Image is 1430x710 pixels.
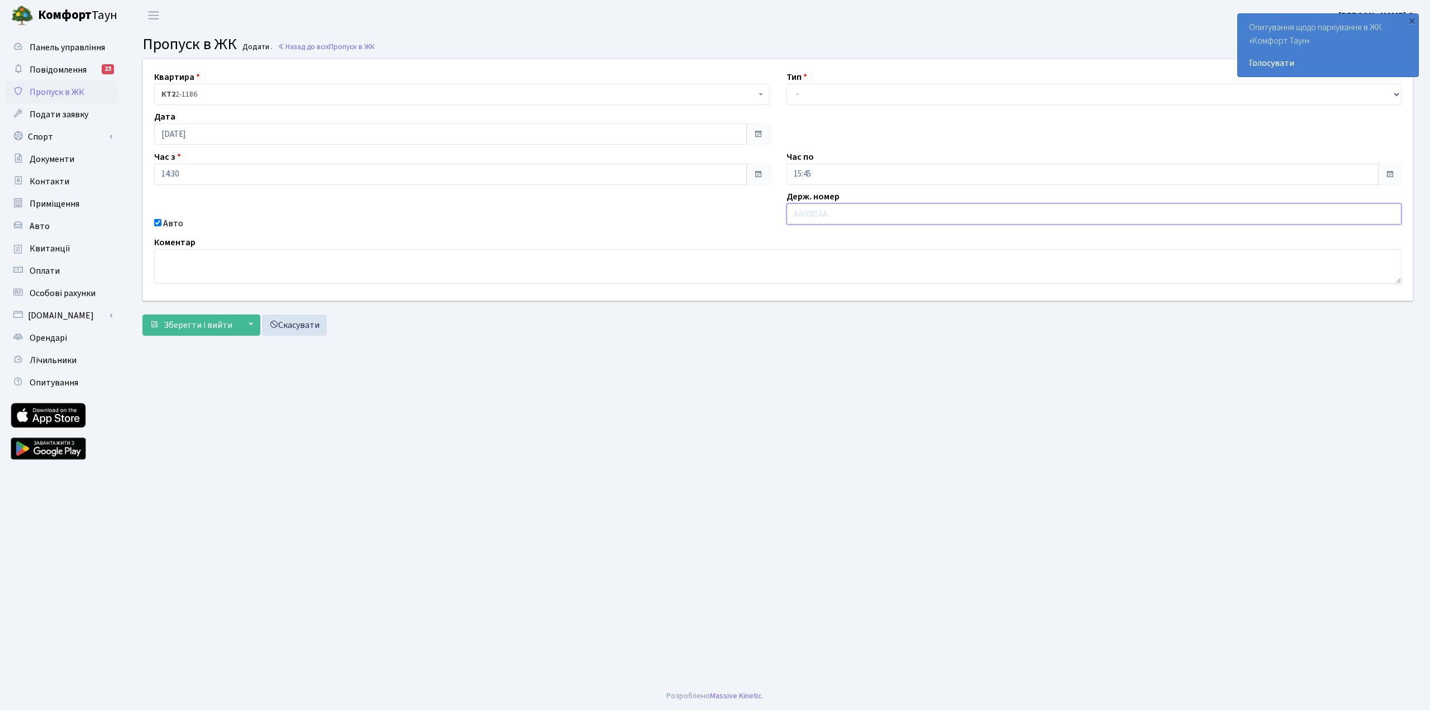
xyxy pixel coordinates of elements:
a: Особові рахунки [6,282,117,304]
label: Час з [154,150,181,164]
div: 23 [102,64,114,74]
a: Повідомлення23 [6,59,117,81]
a: Квитанції [6,237,117,260]
a: Приміщення [6,193,117,215]
b: Комфорт [38,6,92,24]
div: × [1406,15,1417,26]
a: Скасувати [262,315,327,336]
span: Оплати [30,265,60,277]
span: Документи [30,153,74,165]
a: [PERSON_NAME] О. [1338,9,1417,22]
label: Дата [154,110,175,123]
span: Подати заявку [30,108,88,121]
a: Голосувати [1249,56,1407,70]
b: КТ2 [161,89,175,100]
a: Лічильники [6,349,117,371]
a: Опитування [6,371,117,394]
a: Документи [6,148,117,170]
span: Таун [38,6,117,25]
span: Приміщення [30,198,79,210]
a: Оплати [6,260,117,282]
a: Спорт [6,126,117,148]
label: Тип [786,70,807,84]
span: Пропуск в ЖК [142,33,237,55]
span: Особові рахунки [30,287,96,299]
label: Квартира [154,70,200,84]
a: Massive Kinetic [710,690,762,702]
a: Пропуск в ЖК [6,81,117,103]
span: Повідомлення [30,64,87,76]
small: Додати . [240,42,273,52]
label: Час по [786,150,814,164]
label: Авто [163,217,183,230]
label: Держ. номер [786,190,840,203]
label: Коментар [154,236,196,249]
a: Контакти [6,170,117,193]
span: Пропуск в ЖК [329,41,375,52]
a: [DOMAIN_NAME] [6,304,117,327]
a: Подати заявку [6,103,117,126]
span: Орендарі [30,332,67,344]
span: Контакти [30,175,69,188]
a: Назад до всіхПропуск в ЖК [278,41,375,52]
input: AA0001AA [786,203,1402,225]
a: Авто [6,215,117,237]
button: Зберегти і вийти [142,315,240,336]
a: Панель управління [6,36,117,59]
div: Опитування щодо паркування в ЖК «Комфорт Таун» [1238,14,1418,77]
img: logo.png [11,4,34,27]
span: Пропуск в ЖК [30,86,84,98]
span: <b>КТ2</b>&nbsp;&nbsp;&nbsp;2-1186 [161,89,756,100]
a: Орендарі [6,327,117,349]
span: Лічильники [30,354,77,366]
span: <b>КТ2</b>&nbsp;&nbsp;&nbsp;2-1186 [154,84,770,105]
span: Зберегти і вийти [164,319,232,331]
span: Опитування [30,377,78,389]
span: Квитанції [30,242,70,255]
span: Панель управління [30,41,105,54]
div: Розроблено . [666,690,764,702]
span: Авто [30,220,50,232]
button: Переключити навігацію [140,6,168,25]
